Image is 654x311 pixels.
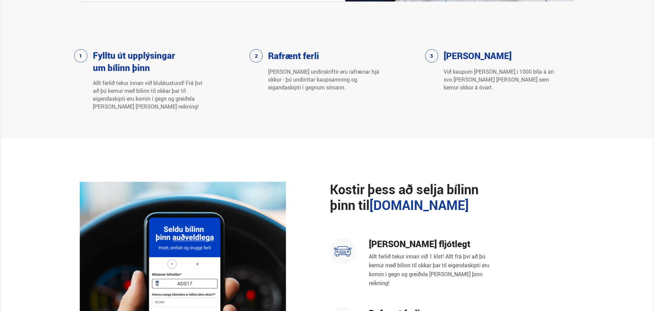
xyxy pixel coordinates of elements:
[93,79,204,111] p: Allt ferlið tekur innan við klukkustund! Frá því að þú kemur með bílinn til okkar þar til eigenda...
[333,242,352,260] img: sxVYvPSuM98JaIvG.svg
[268,68,379,91] p: [PERSON_NAME] undirskriftir eru rafrænar hjá okkur - þú undirritar kaupsamning og eigandaskipti í...
[370,196,469,214] span: [DOMAIN_NAME]
[268,50,319,62] h3: Rafrænt ferli
[444,50,512,62] h3: [PERSON_NAME]
[5,3,26,23] button: Open LiveChat chat widget
[369,238,499,249] h4: [PERSON_NAME] fljótlegt
[330,182,499,213] h2: Kostir þess að selja bílinn þinn til
[444,68,555,91] p: Við kaupum [PERSON_NAME] í 1000 bíla á ári svo [PERSON_NAME] [PERSON_NAME] sem kemur okkur á óvart.
[369,252,499,287] p: Allt ferlið tekur innan við 1 klst! Allt frá því að þú kemur með bílinn til okkar þar til eigenda...
[93,49,178,74] h3: Fylltu út upplýsingar um bílinn þinn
